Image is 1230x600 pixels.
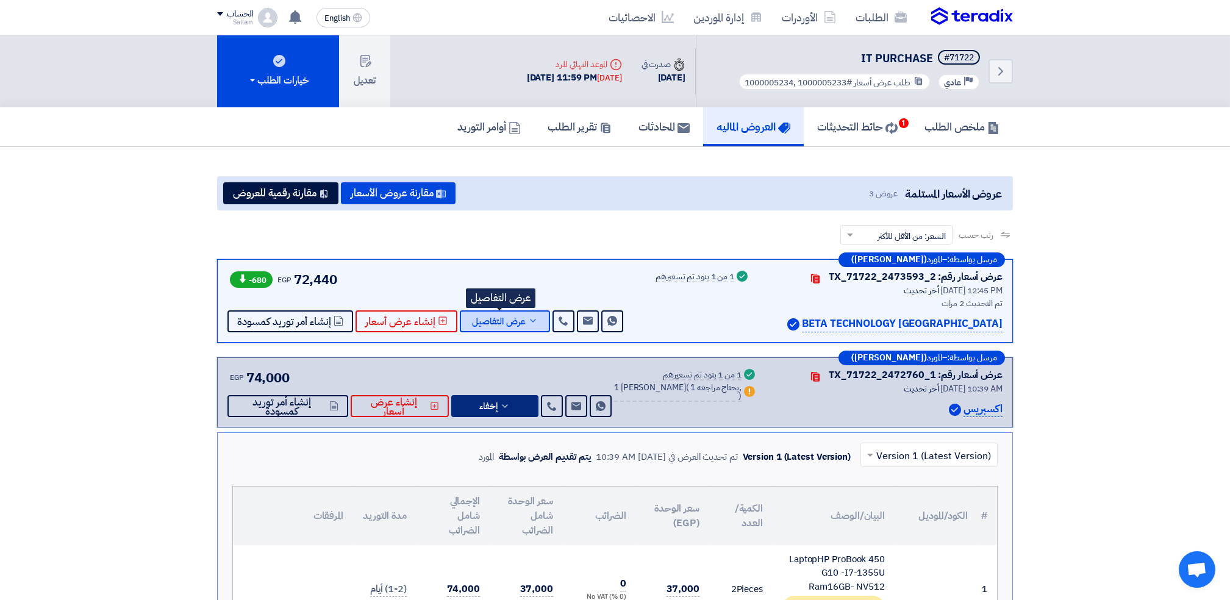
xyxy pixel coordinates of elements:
[911,107,1013,146] a: ملخص الطلب
[223,182,338,204] button: مقارنة رقمية للعروض
[339,35,390,107] button: تعديل
[904,284,939,297] span: أخر تحديث
[738,390,742,402] span: )
[804,107,911,146] a: حائط التحديثات1
[642,71,685,85] div: [DATE]
[370,582,407,597] span: (1-2) أيام
[829,270,1003,284] div: عرض أسعار رقم: TX_71722_2473593_2
[466,288,535,308] div: عرض التفاصيل
[964,401,1003,418] p: اكسبريس
[851,354,927,362] b: ([PERSON_NAME])
[237,398,327,416] span: إنشاء أمر توريد كمسودة
[444,107,534,146] a: أوامر التوريد
[745,76,852,89] span: #1000005233 ,1000005234
[472,317,526,326] span: عرض التفاصيل
[258,8,277,27] img: profile_test.png
[895,487,978,545] th: الكود/الموديل
[1179,551,1215,588] div: Open chat
[944,77,961,88] span: عادي
[817,120,898,134] h5: حائط التحديثات
[534,107,625,146] a: تقرير الطلب
[237,317,331,326] span: إنشاء أمر توريد كمسودة
[904,382,939,395] span: أخر تحديث
[927,255,942,264] span: المورد
[940,284,1003,297] span: [DATE] 12:45 PM
[940,382,1003,395] span: [DATE] 10:39 AM
[527,71,622,85] div: [DATE] 11:59 PM
[924,120,999,134] h5: ملخص الطلب
[353,487,417,545] th: مدة التوريد
[851,255,927,264] b: ([PERSON_NAME])
[927,354,942,362] span: المورد
[878,230,946,243] span: السعر: من الأقل للأكثر
[773,487,895,545] th: البيان/الوصف
[520,582,553,597] span: 37,000
[596,450,738,464] div: تم تحديث العرض في [DATE] 10:39 AM
[731,582,737,596] span: 2
[620,576,626,591] span: 0
[599,3,684,32] a: الاحصائيات
[765,297,1003,310] div: تم التحديث 2 مرات
[703,107,804,146] a: العروض الماليه
[782,552,885,594] div: LaptopHP ProBook 450 G10 -I7-1355U Ram16GB- NV512
[548,120,612,134] h5: تقرير الطلب
[686,381,689,394] span: (
[360,398,427,416] span: إنشاء عرض أسعار
[351,395,449,417] button: إنشاء عرض أسعار
[479,450,494,464] div: المورد
[802,316,1003,332] p: BETA TECHNOLOGY [GEOGRAPHIC_DATA]
[772,3,846,32] a: الأوردرات
[227,395,348,417] button: إنشاء أمر توريد كمسودة
[854,76,910,89] span: طلب عرض أسعار
[365,317,435,326] span: إنشاء عرض أسعار
[457,120,521,134] h5: أوامر التوريد
[838,351,1005,365] div: –
[316,8,370,27] button: English
[324,14,350,23] span: English
[931,7,1013,26] img: Teradix logo
[978,487,997,545] th: #
[479,402,498,411] span: إخفاء
[217,19,253,26] div: Sallam
[294,270,337,290] span: 72,440
[527,58,622,71] div: الموعد النهائي للرد
[690,381,742,394] span: 1 يحتاج مراجعه,
[230,372,244,383] span: EGP
[869,187,897,200] span: عروض 3
[230,271,273,288] span: -680
[227,9,253,20] div: الحساب
[736,50,982,67] h5: IT PURCHASE
[447,582,480,597] span: 74,000
[356,310,457,332] button: إنشاء عرض أسعار
[460,310,550,332] button: عرض التفاصيل
[717,120,790,134] h5: العروض الماليه
[499,450,591,464] div: يتم تقديم العرض بواسطة
[614,384,742,402] div: 1 [PERSON_NAME]
[233,487,353,545] th: المرفقات
[905,185,1002,202] span: عروض الأسعار المستلمة
[947,255,997,264] span: مرسل بواسطة:
[663,371,742,380] div: 1 من 1 بنود تم تسعيرهم
[638,120,690,134] h5: المحادثات
[451,395,538,417] button: إخفاء
[277,274,291,285] span: EGP
[787,318,799,330] img: Verified Account
[846,3,917,32] a: الطلبات
[709,487,773,545] th: الكمية/العدد
[246,368,290,388] span: 74,000
[947,354,997,362] span: مرسل بواسطة:
[490,487,563,545] th: سعر الوحدة شامل الضرائب
[656,273,734,282] div: 1 من 1 بنود تم تسعيرهم
[829,368,1003,382] div: عرض أسعار رقم: TX_71722_2472760_1
[417,487,490,545] th: الإجمالي شامل الضرائب
[636,487,709,545] th: سعر الوحدة (EGP)
[217,35,339,107] button: خيارات الطلب
[341,182,456,204] button: مقارنة عروض الأسعار
[597,72,621,84] div: [DATE]
[684,3,772,32] a: إدارة الموردين
[667,582,699,597] span: 37,000
[625,107,703,146] a: المحادثات
[944,54,974,62] div: #71722
[959,229,993,241] span: رتب حسب
[743,450,851,464] div: Version 1 (Latest Version)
